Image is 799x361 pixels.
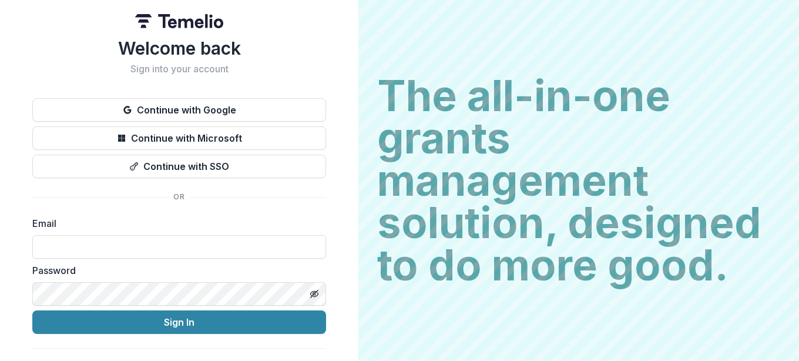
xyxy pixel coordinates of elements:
[32,155,326,178] button: Continue with SSO
[305,285,324,303] button: Toggle password visibility
[32,126,326,150] button: Continue with Microsoft
[32,63,326,75] h2: Sign into your account
[32,310,326,334] button: Sign In
[32,98,326,122] button: Continue with Google
[32,38,326,59] h1: Welcome back
[32,263,319,278] label: Password
[32,216,319,230] label: Email
[135,14,223,28] img: Temelio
